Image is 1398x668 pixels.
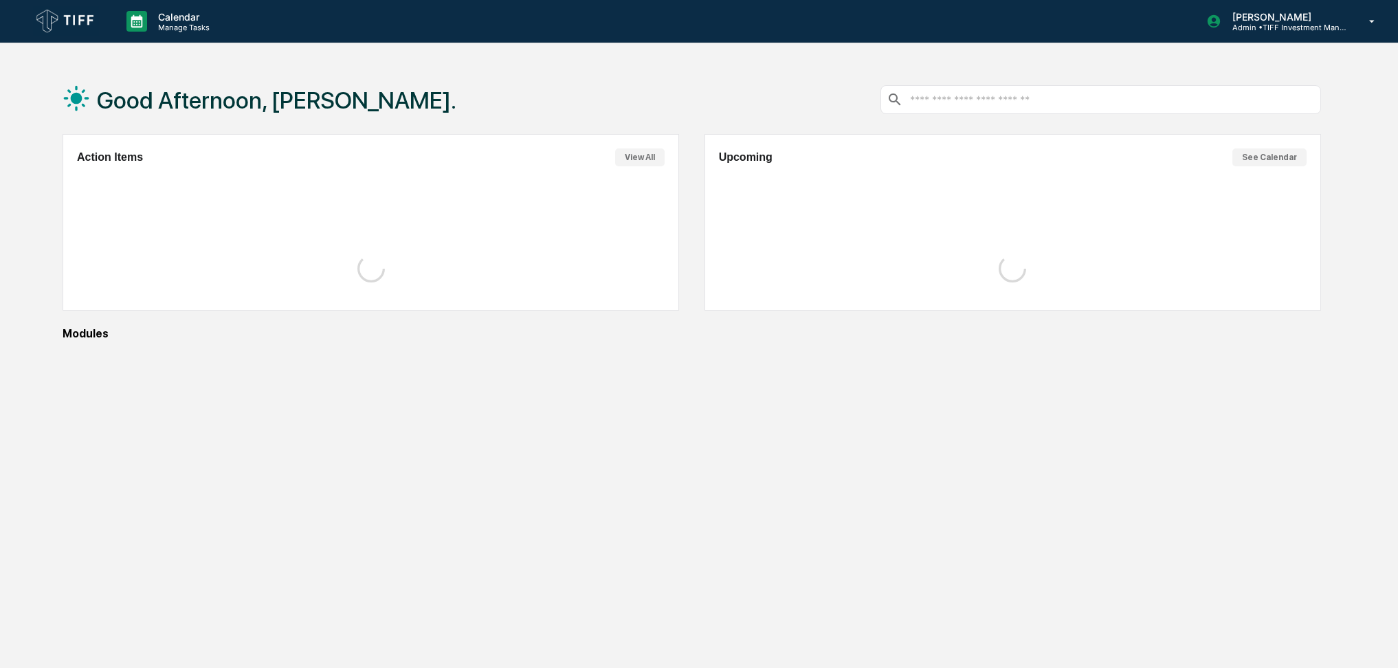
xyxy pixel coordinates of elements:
p: [PERSON_NAME] [1221,11,1349,23]
p: Admin • TIFF Investment Management [1221,23,1349,32]
h2: Action Items [77,151,143,164]
div: Modules [63,327,1321,340]
img: logo [33,6,99,36]
p: Calendar [147,11,217,23]
button: See Calendar [1232,148,1307,166]
button: View All [615,148,665,166]
h2: Upcoming [719,151,773,164]
h1: Good Afternoon, [PERSON_NAME]. [97,87,456,114]
p: Manage Tasks [147,23,217,32]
